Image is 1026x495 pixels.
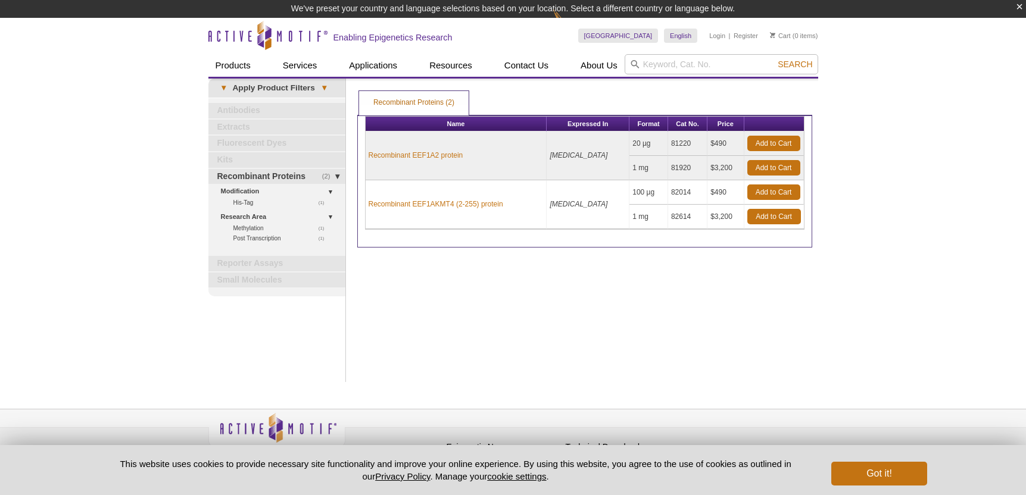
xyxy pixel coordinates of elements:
[778,59,812,69] span: Search
[333,32,453,43] h2: Enabling Epigenetics Research
[233,223,331,233] a: (1)Methylation
[550,151,607,159] i: [MEDICAL_DATA]
[573,54,625,77] a: About Us
[664,29,697,43] a: English
[208,54,258,77] a: Products
[322,169,337,184] span: (2)
[770,32,775,38] img: Your Cart
[707,205,744,229] td: $3,200
[359,91,469,115] a: Recombinant Proteins (2)
[99,458,812,483] p: This website uses cookies to provide necessary site functionality and improve your online experie...
[629,131,668,156] td: 20 µg
[497,54,556,77] a: Contact Us
[629,205,668,229] td: 1 mg
[233,233,331,243] a: (1)Post Transcription
[707,131,744,156] td: $490
[747,184,800,200] a: Add to Cart
[668,205,707,229] td: 82614
[315,83,333,93] span: ▾
[629,117,668,131] th: Format
[319,223,331,233] span: (1)
[221,185,338,198] a: Modification
[747,209,801,224] a: Add to Cart
[221,211,338,223] a: Research Area
[729,29,731,43] li: |
[375,471,430,481] a: Privacy Policy
[747,136,800,151] a: Add to Cart
[774,59,816,70] button: Search
[342,54,404,77] a: Applications
[208,103,345,118] a: Antibodies
[208,169,345,184] a: (2)Recombinant Proteins
[629,180,668,205] td: 100 µg
[578,29,659,43] a: [GEOGRAPHIC_DATA]
[208,136,345,151] a: Fluorescent Dyes
[734,32,758,40] a: Register
[747,160,800,176] a: Add to Cart
[707,180,744,205] td: $490
[668,131,707,156] td: 81220
[319,233,331,243] span: (1)
[629,156,668,180] td: 1 mg
[707,156,744,180] td: $3,200
[770,32,791,40] a: Cart
[487,471,546,481] button: cookie settings
[550,200,607,208] i: [MEDICAL_DATA]
[668,180,707,205] td: 82014
[369,199,503,209] a: Recombinant EEF1AKMT4 (2-255) protein
[553,9,585,37] img: Change Here
[208,120,345,135] a: Extracts
[566,442,679,452] h4: Technical Downloads
[668,117,707,131] th: Cat No.
[547,117,629,131] th: Expressed In
[422,54,479,77] a: Resources
[707,117,744,131] th: Price
[366,117,547,131] th: Name
[831,462,927,485] button: Got it!
[685,430,774,456] table: Click to Verify - This site chose Symantec SSL for secure e-commerce and confidential communicati...
[233,198,331,208] a: (1)His-Tag
[214,83,233,93] span: ▾
[208,79,345,98] a: ▾Apply Product Filters▾
[276,54,325,77] a: Services
[770,29,818,43] li: (0 items)
[208,152,345,168] a: Kits
[369,150,463,161] a: Recombinant EEF1A2 protein
[625,54,818,74] input: Keyword, Cat. No.
[208,256,345,271] a: Reporter Assays
[447,442,560,452] h4: Epigenetic News
[351,440,398,458] a: Privacy Policy
[208,409,345,458] img: Active Motif,
[709,32,725,40] a: Login
[668,156,707,180] td: 81920
[319,198,331,208] span: (1)
[208,272,345,288] a: Small Molecules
